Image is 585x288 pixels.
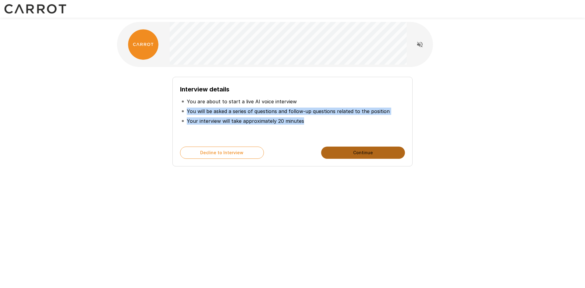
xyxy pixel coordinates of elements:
p: You are about to start a live AI voice interview [187,98,297,105]
button: Read questions aloud [414,38,426,51]
img: carrot_logo.png [128,29,158,60]
p: Your interview will take approximately 20 minutes [187,117,304,125]
p: You will be asked a series of questions and follow-up questions related to the position [187,108,390,115]
b: Interview details [180,86,229,93]
button: Decline to Interview [180,147,264,159]
button: Continue [321,147,405,159]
